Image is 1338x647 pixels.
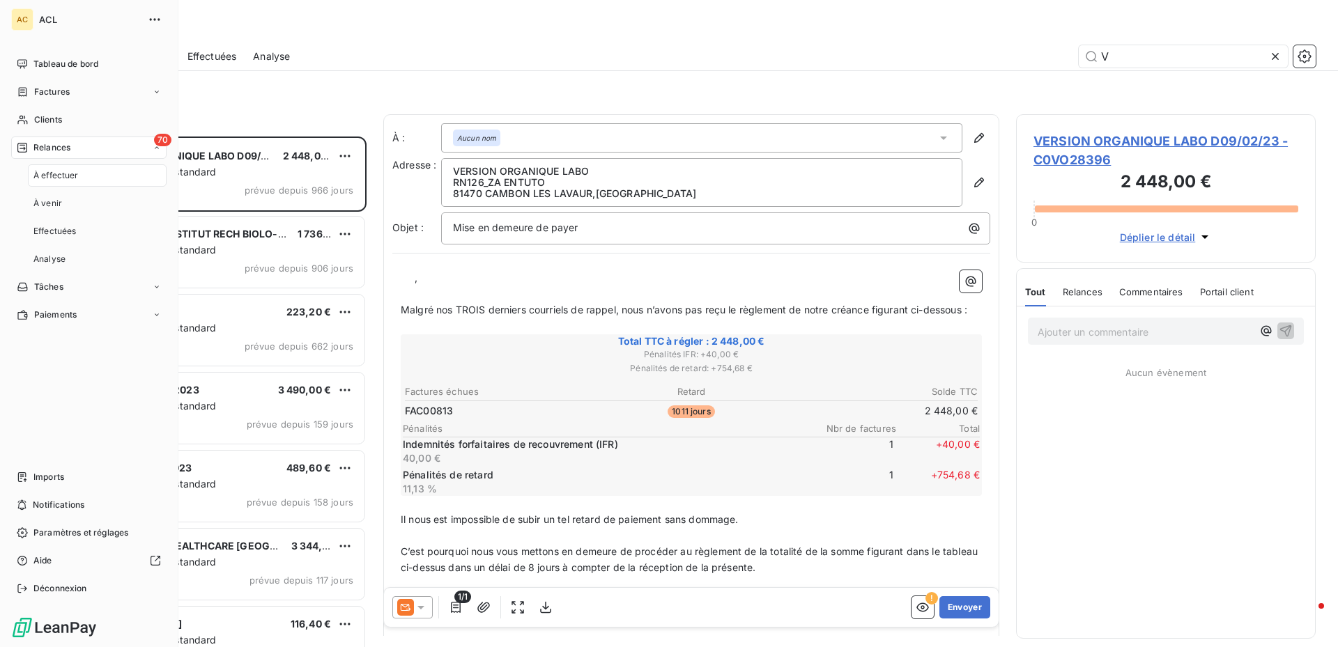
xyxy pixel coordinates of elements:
[404,384,594,399] th: Factures échues
[11,8,33,31] div: AC
[33,471,64,483] span: Imports
[34,114,62,126] span: Clients
[401,545,981,573] span: C’est pourquoi nous vous mettons en demeure de procéder au règlement de la totalité de la somme f...
[896,423,980,434] span: Total
[34,86,70,98] span: Factures
[457,133,496,143] em: Aucun nom
[668,405,715,418] span: 1011 jours
[291,540,345,552] span: 3 344,40 €
[98,228,383,240] span: NUTRISANTE INSTITUT RECH BIOLO-HAVEA COMMERCIAL
[453,221,578,233] span: Mise en demeure de payer
[1033,132,1298,169] span: VERSION ORGANIQUE LABO D09/02/23 - C0VO28396
[403,451,807,465] p: 40,00 €
[11,549,167,572] a: Aide
[401,513,739,525] span: Il nous est impossible de subir un tel retard de paiement sans dommage.
[403,468,807,482] p: Pénalités de retard
[1291,600,1324,633] iframe: Intercom live chat
[1116,229,1217,245] button: Déplier le détail
[403,348,980,361] span: Pénalités IFR : + 40,00 €
[596,384,786,399] th: Retard
[392,221,424,233] span: Objet :
[33,169,79,182] span: À effectuer
[249,575,353,586] span: prévue depuis 117 jours
[154,134,171,146] span: 70
[283,150,337,162] span: 2 448,00 €
[245,185,353,196] span: prévue depuis 966 jours
[813,423,896,434] span: Nbr de factures
[453,177,951,188] p: RN126_ZA ENTUTO
[187,49,237,63] span: Effectuées
[33,499,84,511] span: Notifications
[247,497,353,508] span: prévue depuis 158 jours
[392,159,436,171] span: Adresse :
[403,423,813,434] span: Pénalités
[1031,217,1037,228] span: 0
[286,306,331,318] span: 223,20 €
[98,150,290,162] span: VERSION ORGANIQUE LABO D09/02/23
[403,362,980,375] span: Pénalités de retard : + 754,68 €
[33,554,52,567] span: Aide
[1063,286,1102,297] span: Relances
[253,49,290,63] span: Analyse
[453,166,951,177] p: VERSION ORGANIQUE LABO
[1120,230,1196,244] span: Déplier le détail
[392,131,441,145] label: À :
[1079,45,1288,68] input: Rechercher
[34,281,63,293] span: Tâches
[454,591,471,603] span: 1/1
[33,527,128,539] span: Paramètres et réglages
[33,58,98,70] span: Tableau de bord
[453,188,951,199] p: 81470 CAMBON LES LAVAUR , [GEOGRAPHIC_DATA]
[896,468,980,496] span: + 754,68 €
[291,618,331,630] span: 116,40 €
[247,419,353,430] span: prévue depuis 159 jours
[245,263,353,274] span: prévue depuis 906 jours
[98,540,340,552] span: SOLVENTUM -HEALTHCARE [GEOGRAPHIC_DATA]
[34,309,77,321] span: Paiements
[1200,286,1254,297] span: Portail client
[33,197,62,210] span: À venir
[939,596,990,618] button: Envoyer
[1025,286,1046,297] span: Tout
[33,582,87,595] span: Déconnexion
[1033,169,1298,197] h3: 2 448,00 €
[1119,286,1183,297] span: Commentaires
[810,468,893,496] span: 1
[33,253,66,265] span: Analyse
[415,272,417,283] span: ,
[403,437,807,451] p: Indemnités forfaitaires de recouvrement (IFR)
[245,341,353,352] span: prévue depuis 662 jours
[11,616,98,639] img: Logo LeanPay
[67,137,367,647] div: grid
[403,334,980,348] span: Total TTC à régler : 2 448,00 €
[405,404,453,418] span: FAC00813
[1125,367,1206,378] span: Aucun évènement
[278,384,332,396] span: 3 490,00 €
[286,462,331,474] span: 489,60 €
[33,225,77,237] span: Effectuées
[33,141,70,154] span: Relances
[896,437,980,465] span: + 40,00 €
[810,437,893,465] span: 1
[788,384,978,399] th: Solde TTC
[39,14,139,25] span: ACL
[298,228,348,240] span: 1 736,40 €
[401,304,967,315] span: Malgré nos TROIS derniers courriels de rappel, nous n’avons pas reçu le règlement de notre créanc...
[403,482,807,496] p: 11,13 %
[788,403,978,419] td: 2 448,00 €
